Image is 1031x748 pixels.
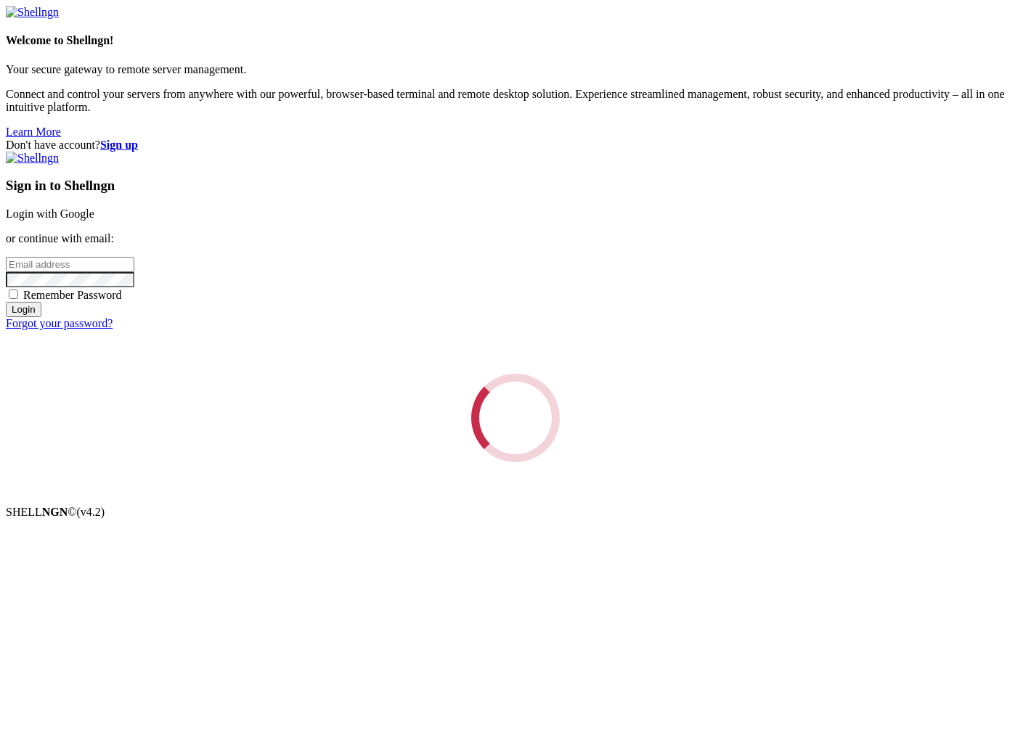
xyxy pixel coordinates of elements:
[6,63,1025,76] p: Your secure gateway to remote server management.
[6,178,1025,194] h3: Sign in to Shellngn
[471,374,560,462] div: Loading...
[77,506,105,518] span: 4.2.0
[6,302,41,317] input: Login
[6,317,113,329] a: Forgot your password?
[6,6,59,19] img: Shellngn
[6,152,59,165] img: Shellngn
[6,232,1025,245] p: or continue with email:
[6,126,61,138] a: Learn More
[6,139,1025,152] div: Don't have account?
[23,289,122,301] span: Remember Password
[100,139,138,151] a: Sign up
[6,506,105,518] span: SHELL ©
[42,506,68,518] b: NGN
[6,207,94,220] a: Login with Google
[6,257,134,272] input: Email address
[6,34,1025,47] h4: Welcome to Shellngn!
[6,88,1025,114] p: Connect and control your servers from anywhere with our powerful, browser-based terminal and remo...
[9,289,18,299] input: Remember Password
